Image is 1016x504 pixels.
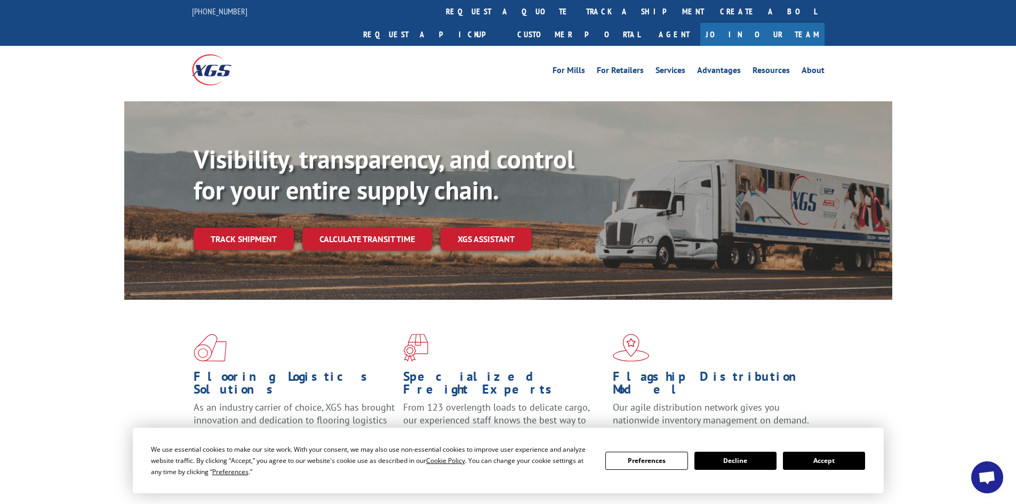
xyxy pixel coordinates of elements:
[151,444,593,477] div: We use essential cookies to make our site work. With your consent, we may also use non-essential ...
[403,401,605,449] p: From 123 overlength loads to delicate cargo, our experienced staff knows the best way to move you...
[553,66,585,78] a: For Mills
[441,228,532,251] a: XGS ASSISTANT
[302,228,432,251] a: Calculate transit time
[694,452,777,470] button: Decline
[133,428,884,493] div: Cookie Consent Prompt
[783,452,865,470] button: Accept
[194,142,574,206] b: Visibility, transparency, and control for your entire supply chain.
[194,401,395,439] span: As an industry carrier of choice, XGS has brought innovation and dedication to flooring logistics...
[212,467,249,476] span: Preferences
[802,66,825,78] a: About
[194,370,395,401] h1: Flooring Logistics Solutions
[697,66,741,78] a: Advantages
[613,370,814,401] h1: Flagship Distribution Model
[648,23,700,46] a: Agent
[509,23,648,46] a: Customer Portal
[194,228,294,250] a: Track shipment
[753,66,790,78] a: Resources
[971,461,1003,493] div: Open chat
[355,23,509,46] a: Request a pickup
[426,456,465,465] span: Cookie Policy
[403,334,428,362] img: xgs-icon-focused-on-flooring-red
[194,334,227,362] img: xgs-icon-total-supply-chain-intelligence-red
[192,6,247,17] a: [PHONE_NUMBER]
[597,66,644,78] a: For Retailers
[403,370,605,401] h1: Specialized Freight Experts
[655,66,685,78] a: Services
[605,452,687,470] button: Preferences
[700,23,825,46] a: Join Our Team
[613,401,809,426] span: Our agile distribution network gives you nationwide inventory management on demand.
[613,334,650,362] img: xgs-icon-flagship-distribution-model-red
